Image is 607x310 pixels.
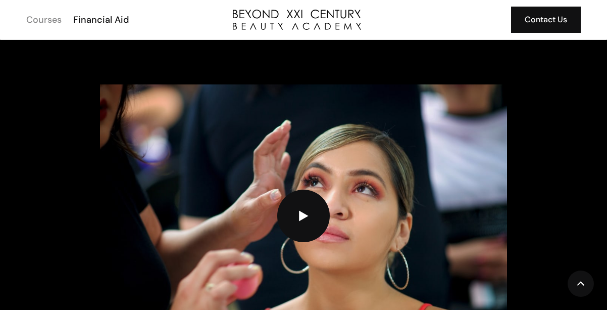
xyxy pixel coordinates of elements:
[233,10,361,30] img: beyond logo
[26,13,62,26] div: Courses
[20,13,67,26] a: Courses
[233,10,361,30] a: home
[511,7,581,33] a: Contact Us
[73,13,129,26] div: Financial Aid
[277,190,330,242] a: open lightbox
[525,13,567,26] div: Contact Us
[67,13,134,26] a: Financial Aid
